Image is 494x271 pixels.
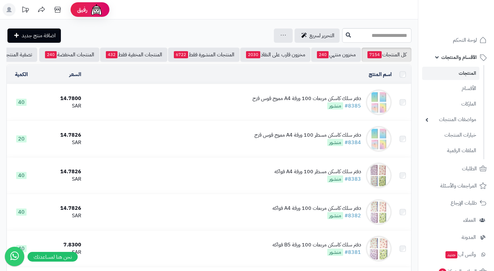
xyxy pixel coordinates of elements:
a: #8383 [344,175,361,183]
span: تصفية المنتجات [1,51,32,59]
span: العملاء [463,216,476,225]
div: 14.7826 [39,205,82,212]
span: لوحة التحكم [453,36,477,45]
a: الطلبات [422,161,490,176]
span: 432 [106,51,118,58]
img: دفتر سلك كاسكن مربعات 100 ورقة A4 مموج قوس قزح [366,89,392,115]
a: مخزون قارب على النفاذ2030 [240,48,310,62]
a: كل المنتجات7154 [362,48,411,62]
img: دفتر سلك كاسكن مربعات 100 ورقة A4 فواكه [366,199,392,225]
span: المراجعات والأسئلة [440,181,477,190]
span: منشور [327,102,343,109]
a: اسم المنتج [369,71,392,78]
div: دفتر سلك كاسكن مسطر 100 ورقة A4 مموج قوس قزح [254,131,361,139]
a: المنتجات المنشورة فقط6722 [168,48,240,62]
div: 14.7826 [39,131,82,139]
span: التحرير لسريع [309,32,334,40]
a: مواصفات المنتجات [422,113,479,127]
a: لوحة التحكم [422,32,490,48]
div: SAR [39,102,82,110]
a: الملفات الرقمية [422,144,479,158]
span: 2030 [246,51,260,58]
span: المدونة [462,233,476,242]
a: #8384 [344,139,361,146]
span: 40 [16,209,27,216]
a: اضافة منتج جديد [7,28,61,43]
div: دفتر سلك كاسكن مربعات 100 ورقة A4 مموج قوس قزح [253,95,361,102]
img: دفتر سلك كاسكن مسطر 100 ورقة A4 فواكه [366,163,392,188]
a: تحديثات المنصة [17,3,33,18]
img: دفتر سلك كاسكن مربعات 100 ورقة B5 فواكه [366,236,392,262]
div: SAR [39,249,82,256]
a: الماركات [422,97,479,111]
img: ai-face.png [90,3,103,16]
img: دفتر سلك كاسكن مسطر 100 ورقة A4 مموج قوس قزح [366,126,392,152]
div: دفتر سلك كاسكن مربعات 100 ورقة A4 فواكه [273,205,361,212]
span: 240 [317,51,329,58]
a: خيارات المنتجات [422,128,479,142]
a: وآتس آبجديد [422,247,490,262]
a: المنتجات المخفضة240 [39,48,99,62]
span: وآتس آب [445,250,476,259]
span: 6722 [174,51,188,58]
a: المراجعات والأسئلة [422,178,490,194]
span: 40 [16,245,27,252]
a: #8385 [344,102,361,110]
img: logo-2.png [450,17,488,31]
span: رفيق [77,6,87,14]
a: الكمية [15,71,28,78]
a: المدونة [422,230,490,245]
span: اضافة منتج جديد [22,32,56,40]
span: 240 [45,51,57,58]
div: SAR [39,175,82,183]
a: المنتجات المخفية فقط432 [100,48,167,62]
div: 14.7826 [39,168,82,175]
div: SAR [39,139,82,146]
div: SAR [39,212,82,220]
a: #8382 [344,212,361,220]
a: الأقسام [422,82,479,96]
span: 40 [16,172,27,179]
span: الأقسام والمنتجات [441,53,477,62]
div: 7.8300 [39,241,82,249]
a: السعر [69,71,81,78]
span: 20 [16,135,27,142]
span: 7154 [367,51,382,58]
div: 14.7800 [39,95,82,102]
span: منشور [327,139,343,146]
span: 40 [16,99,27,106]
span: الطلبات [462,164,477,173]
div: دفتر سلك كاسكن مسطر 100 ورقة A4 فواكه [275,168,361,175]
a: #8381 [344,248,361,256]
span: جديد [445,251,457,258]
a: العملاء [422,212,490,228]
span: منشور [327,175,343,183]
a: طلبات الإرجاع [422,195,490,211]
div: دفتر سلك كاسكن مربعات 100 ورقة B5 فواكه [273,241,361,249]
span: منشور [327,212,343,219]
a: المنتجات [422,67,479,80]
a: التحرير لسريع [295,28,340,43]
span: منشور [327,249,343,256]
a: مخزون منتهي240 [311,48,361,62]
span: طلبات الإرجاع [451,198,477,208]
